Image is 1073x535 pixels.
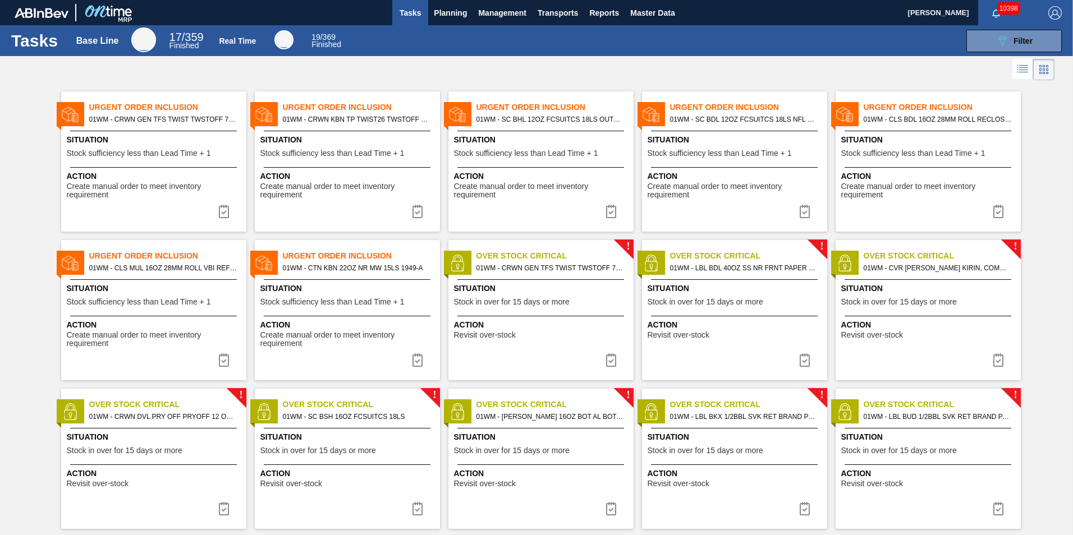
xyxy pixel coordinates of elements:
span: Urgent Order Inclusion [89,250,246,262]
button: icon-task complete [598,349,625,371]
span: Revisit over-stock [260,479,322,488]
button: icon-task complete [210,200,237,223]
img: icon-task complete [798,205,811,218]
img: icon-task complete [604,502,618,515]
span: 01WM - SC BDL 12OZ FCSUITCS 18LS NFL COMMANDERS [670,113,818,126]
img: icon-task complete [798,502,811,515]
span: 19 [311,33,320,41]
span: Situation [648,134,824,146]
img: status [255,106,272,123]
span: Over Stock Critical [670,250,827,262]
span: 01WM - SC BHL 12OZ FCSUITCS 18LS OUTDOOR [476,113,625,126]
button: icon-task complete [985,349,1012,371]
img: status [449,255,466,271]
button: Notifications [978,5,1014,21]
span: Action [841,319,1018,331]
span: Situation [648,283,824,294]
span: Stock in over for 15 days or more [454,298,570,306]
span: Filter [1014,36,1033,45]
button: icon-task complete [404,200,431,223]
span: Urgent Order Inclusion [89,102,246,113]
span: Action [454,170,631,182]
span: 17 [169,31,182,43]
img: status [62,106,79,123]
span: Create manual order to meet inventory requirement [67,331,244,348]
div: Complete task: 6861425 [598,200,625,223]
div: Complete task: 6861197 [598,497,625,520]
span: 01WM - CRWN DVL PRY OFF PRYOFF 12 OZ GLASS BOTTLE, 26MM [89,411,237,423]
div: Real Time [274,30,294,49]
span: Stock in over for 15 days or more [648,446,763,455]
span: Finished [169,41,199,50]
div: Base Line [131,27,156,52]
div: Complete task: 6861194 [404,497,431,520]
span: Action [67,468,244,479]
span: Stock in over for 15 days or more [841,298,957,306]
span: Stock sufficiency less than Lead Time + 1 [841,149,985,158]
span: Over Stock Critical [283,399,440,411]
img: status [449,403,466,420]
span: Over Stock Critical [476,250,634,262]
button: icon-task complete [791,349,818,371]
span: 01WM - CVR KBN WHITE KIRIN, COMMON BBL [864,262,1012,274]
span: Stock in over for 15 days or more [648,298,763,306]
span: Revisit over-stock [67,479,129,488]
img: icon-task complete [217,502,231,515]
img: status [836,106,853,123]
img: status [836,255,853,271]
img: icon-task complete [798,353,811,367]
span: / 369 [311,33,336,41]
div: List Vision [1012,59,1033,80]
img: status [255,255,272,271]
span: Revisit over-stock [454,331,516,339]
span: Urgent Order Inclusion [476,102,634,113]
div: Complete task: 6861416 [210,200,237,223]
div: Base Line [76,36,119,46]
img: TNhmsLtSVTkK8tSr43FrP2fwEKptu5GPRR3wAAAABJRU5ErkJggg== [15,8,68,18]
span: Stock sufficiency less than Lead Time + 1 [67,149,211,158]
span: Situation [67,283,244,294]
span: Over Stock Critical [864,250,1021,262]
button: icon-task complete [210,497,237,520]
div: Complete task: 6861477 [404,349,431,371]
span: 01WM - LBL BUD 1/2BBL SVK RET BRAND PAPER #3 5.0% [864,411,1012,423]
span: ! [433,391,436,399]
button: Filter [966,30,1062,52]
span: Action [454,319,631,331]
img: status [836,403,853,420]
span: ! [626,242,630,251]
span: Over Stock Critical [670,399,827,411]
img: status [62,255,79,271]
div: Complete task: 6861470 [210,349,237,371]
span: Situation [648,431,824,443]
span: Urgent Order Inclusion [283,102,440,113]
img: icon-task complete [411,502,424,515]
span: Over Stock Critical [864,399,1021,411]
span: Stock sufficiency less than Lead Time + 1 [454,149,598,158]
span: Situation [67,134,244,146]
img: icon-task complete [604,353,618,367]
div: Complete task: 6861216 [985,497,1012,520]
span: Over Stock Critical [476,399,634,411]
button: icon-task complete [791,497,818,520]
div: Card Vision [1033,59,1054,80]
span: Urgent Order Inclusion [670,102,827,113]
img: icon-task complete [992,502,1005,515]
span: 10398 [997,2,1020,15]
div: Complete task: 6861206 [791,497,818,520]
span: Master Data [630,6,675,20]
span: 01WM - CTN KBN 22OZ NR MW 15LS 1949-A [283,262,431,274]
div: Real Time [311,34,341,48]
span: Situation [454,431,631,443]
div: Base Line [169,33,204,49]
span: Action [67,170,244,182]
img: status [62,403,79,420]
span: Action [260,170,437,182]
button: icon-task complete [985,497,1012,520]
span: Urgent Order Inclusion [283,250,440,262]
div: Complete task: 6861188 [210,497,237,520]
span: 01WM - LBL BDL 40OZ SS NR FRNT PAPER MS - VBI [670,262,818,274]
button: icon-task complete [985,200,1012,223]
img: status [643,106,659,123]
span: Situation [260,283,437,294]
